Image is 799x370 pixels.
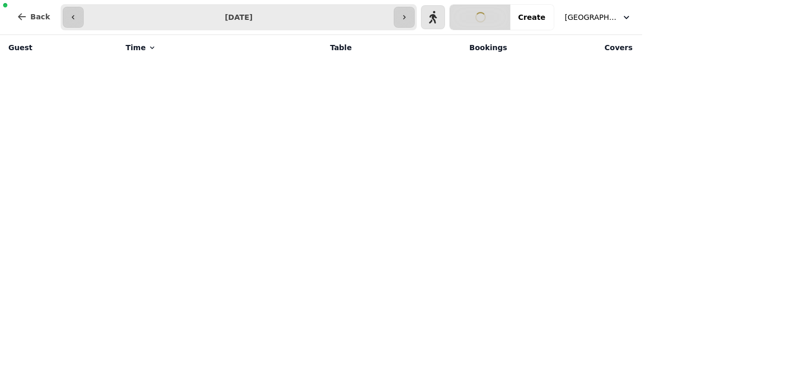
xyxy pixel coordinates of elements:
span: Back [30,13,50,20]
th: Covers [513,35,639,60]
span: [GEOGRAPHIC_DATA], [GEOGRAPHIC_DATA] [565,12,617,22]
button: [GEOGRAPHIC_DATA], [GEOGRAPHIC_DATA] [558,8,638,27]
button: Create [510,5,554,30]
button: Back [8,4,59,29]
button: Time [125,42,156,53]
th: Bookings [358,35,513,60]
span: Create [518,14,545,21]
span: Time [125,42,145,53]
th: Table [253,35,358,60]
